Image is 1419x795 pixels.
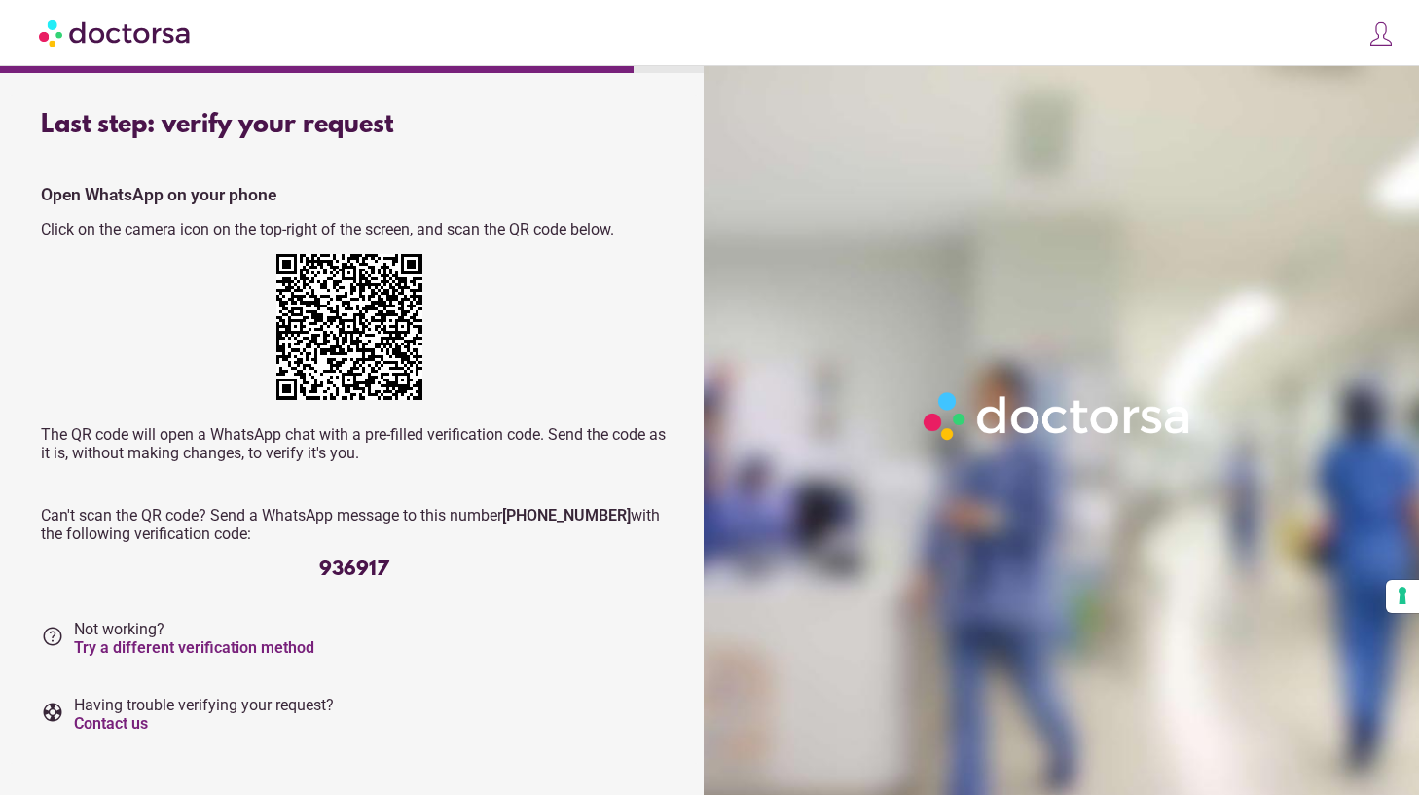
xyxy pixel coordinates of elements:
strong: [PHONE_NUMBER] [502,506,631,524]
a: Try a different verification method [74,638,314,657]
button: Your consent preferences for tracking technologies [1386,580,1419,613]
img: Logo-Doctorsa-trans-White-partial-flat.png [916,384,1200,448]
i: support [41,701,64,724]
div: 936917 [41,559,667,581]
p: Can't scan the QR code? Send a WhatsApp message to this number with the following verification code: [41,506,667,543]
a: Contact us [74,714,148,733]
span: Having trouble verifying your request? [74,696,334,733]
img: Doctorsa.com [39,11,193,54]
span: Not working? [74,620,314,657]
div: Last step: verify your request [41,111,667,140]
i: help [41,625,64,648]
p: The QR code will open a WhatsApp chat with a pre-filled verification code. Send the code as it is... [41,425,667,462]
div: https://wa.me/+12673231263?text=My+request+verification+code+is+936917 [276,254,432,410]
strong: Open WhatsApp on your phone [41,185,276,204]
img: icons8-customer-100.png [1367,20,1395,48]
img: Gk93zyxZM28cWTduEzsZ7Smb1vJzAX69vRjfApgblYT+nM3rcT+DeQooR7f0U2NAAAAABJRU5ErkJggg== [276,254,422,400]
p: Click on the camera icon on the top-right of the screen, and scan the QR code below. [41,220,667,238]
